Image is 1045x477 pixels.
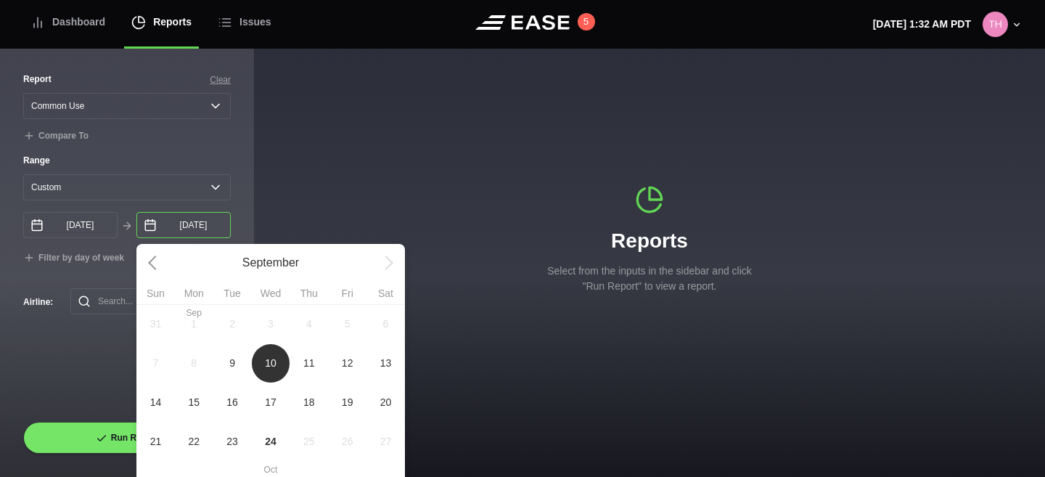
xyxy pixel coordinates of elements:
[188,434,200,449] span: 22
[342,356,353,371] span: 12
[541,185,758,294] div: Reports
[229,356,235,371] span: 9
[23,295,47,309] label: Airline :
[175,254,366,272] span: September
[23,154,231,167] label: Range
[290,288,328,298] span: Thu
[70,288,231,314] input: Search...
[23,73,52,86] label: Report
[23,212,118,238] input: mm/dd/yyyy
[380,356,392,371] span: 13
[303,395,315,410] span: 18
[366,288,405,298] span: Sat
[23,131,89,142] button: Compare To
[210,73,231,86] button: Clear
[342,395,353,410] span: 19
[213,288,252,298] span: Tue
[541,226,758,256] h1: Reports
[175,288,213,298] span: Mon
[983,12,1008,37] img: 80ca9e2115b408c1dc8c56a444986cd3
[23,253,124,264] button: Filter by day of week
[328,288,366,298] span: Fri
[150,395,162,410] span: 14
[188,395,200,410] span: 15
[136,212,231,238] input: mm/dd/yyyy
[541,264,758,294] p: Select from the inputs in the sidebar and click "Run Report" to view a report.
[303,356,315,371] span: 11
[252,288,290,298] span: Wed
[265,395,276,410] span: 17
[380,395,392,410] span: 20
[226,395,238,410] span: 16
[873,17,971,32] p: [DATE] 1:32 AM PDT
[23,422,231,454] button: Run Report
[136,288,175,298] span: Sun
[578,13,595,30] button: 5
[150,434,162,449] span: 21
[226,434,238,449] span: 23
[265,434,276,449] span: 24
